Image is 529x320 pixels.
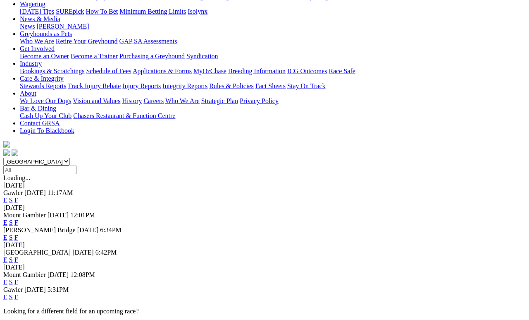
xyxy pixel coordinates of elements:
span: [PERSON_NAME] Bridge [3,226,76,233]
div: [DATE] [3,264,526,271]
a: News & Media [20,15,60,22]
img: logo-grsa-white.png [3,141,10,148]
span: [DATE] [72,249,94,256]
a: Chasers Restaurant & Function Centre [73,112,175,119]
span: [DATE] [24,189,46,196]
a: S [9,279,13,286]
span: 12:01PM [70,212,95,219]
a: E [3,256,7,263]
span: [GEOGRAPHIC_DATA] [3,249,71,256]
a: Care & Integrity [20,75,64,82]
a: Purchasing a Greyhound [119,53,185,60]
a: Cash Up Your Club [20,112,71,119]
div: Greyhounds as Pets [20,38,526,45]
a: How To Bet [86,8,118,15]
div: Wagering [20,8,526,15]
a: S [9,256,13,263]
a: About [20,90,36,97]
span: Loading... [3,174,30,181]
a: F [14,294,18,301]
div: [DATE] [3,182,526,189]
span: Mount Gambier [3,271,46,278]
a: Integrity Reports [162,82,207,89]
a: S [9,197,13,204]
a: Fact Sheets [255,82,286,89]
a: Applications & Forms [133,67,192,75]
a: Strategic Plan [201,97,238,104]
div: Care & Integrity [20,82,526,90]
span: 5:31PM [48,286,69,293]
div: Industry [20,67,526,75]
a: Isolynx [188,8,207,15]
a: Get Involved [20,45,55,52]
a: F [14,256,18,263]
a: E [3,219,7,226]
div: Get Involved [20,53,526,60]
a: Vision and Values [73,97,120,104]
a: Bar & Dining [20,105,56,112]
a: E [3,294,7,301]
div: About [20,97,526,105]
a: Rules & Policies [209,82,254,89]
a: Who We Are [165,97,200,104]
a: GAP SA Assessments [119,38,177,45]
a: S [9,219,13,226]
a: F [14,197,18,204]
a: E [3,234,7,241]
a: F [14,234,18,241]
span: Gawler [3,286,23,293]
a: Stewards Reports [20,82,66,89]
a: Greyhounds as Pets [20,30,72,37]
a: S [9,294,13,301]
a: E [3,279,7,286]
a: News [20,23,35,30]
a: ICG Outcomes [287,67,327,75]
a: Race Safe [329,67,355,75]
a: E [3,197,7,204]
span: [DATE] [77,226,99,233]
a: Breeding Information [228,67,286,75]
p: Looking for a different field for an upcoming race? [3,308,526,315]
span: 12:08PM [70,271,95,278]
a: MyOzChase [193,67,226,75]
div: [DATE] [3,241,526,249]
a: F [14,279,18,286]
a: Contact GRSA [20,120,60,127]
a: Track Injury Rebate [68,82,121,89]
a: F [14,219,18,226]
img: facebook.svg [3,149,10,156]
a: SUREpick [56,8,84,15]
span: [DATE] [48,271,69,278]
a: [PERSON_NAME] [36,23,89,30]
a: Bookings & Scratchings [20,67,84,75]
a: We Love Our Dogs [20,97,71,104]
a: S [9,234,13,241]
div: [DATE] [3,204,526,212]
a: Stay On Track [287,82,325,89]
div: Bar & Dining [20,112,526,120]
a: History [122,97,142,104]
span: Mount Gambier [3,212,46,219]
a: Privacy Policy [240,97,279,104]
a: Syndication [186,53,218,60]
a: Retire Your Greyhound [56,38,118,45]
a: Become a Trainer [71,53,118,60]
a: Become an Owner [20,53,69,60]
span: [DATE] [24,286,46,293]
a: Who We Are [20,38,54,45]
span: [DATE] [48,212,69,219]
a: Careers [143,97,164,104]
a: Injury Reports [122,82,161,89]
a: Wagering [20,0,45,7]
a: Industry [20,60,42,67]
input: Select date [3,166,76,174]
a: [DATE] Tips [20,8,54,15]
span: 11:17AM [48,189,73,196]
span: 6:34PM [100,226,122,233]
span: Gawler [3,189,23,196]
a: Minimum Betting Limits [119,8,186,15]
img: twitter.svg [12,149,18,156]
span: 6:42PM [95,249,117,256]
a: Schedule of Fees [86,67,131,75]
a: Login To Blackbook [20,127,74,134]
